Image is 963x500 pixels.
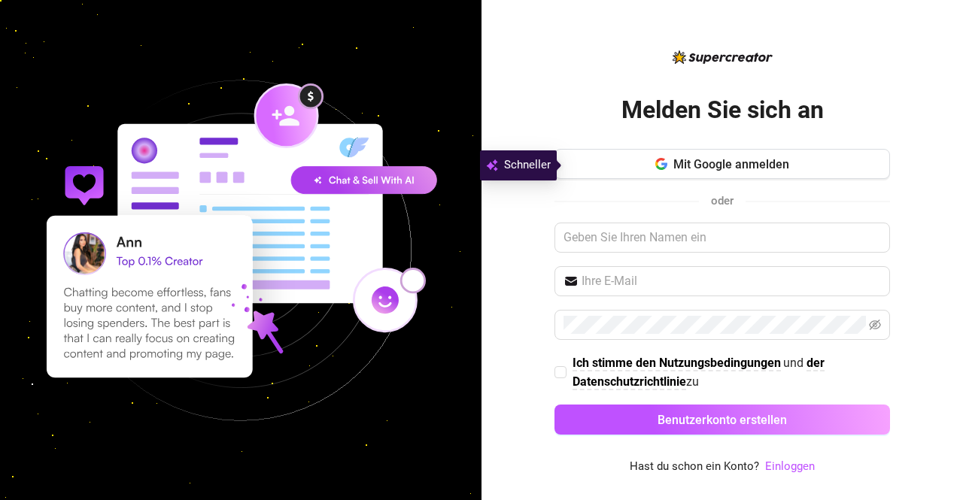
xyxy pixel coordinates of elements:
font: Ich stimme den Nutzungsbedingungen [573,356,781,370]
input: Ihre E-Mail [582,272,881,290]
font: Benutzerkonto erstellen [658,413,787,427]
span: Auge unsichtbar [869,319,881,331]
font: oder [711,194,734,208]
font: Hast du schon ein Konto? [630,459,759,473]
button: Mit Google anmelden [554,149,890,179]
font: und [783,356,804,370]
a: Einloggen [765,458,815,476]
img: logo-BBDzfeDw.svg [673,50,773,64]
img: svg%3e [486,156,498,174]
font: Schneller [504,158,551,171]
font: Einloggen [765,459,815,473]
font: Mit Google anmelden [673,157,789,171]
font: zu [686,374,699,389]
button: Benutzerkonto erstellen [554,405,890,435]
input: Geben Sie Ihren Namen ein [554,223,890,253]
font: Melden Sie sich an [621,95,824,124]
a: Ich stimme den Nutzungsbedingungen [573,356,781,371]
